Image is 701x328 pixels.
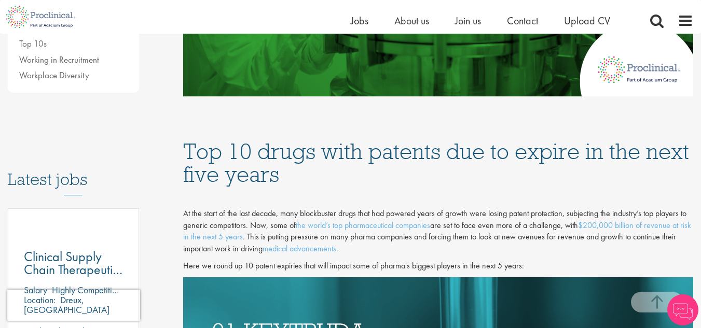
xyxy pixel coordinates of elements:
a: Contact [507,14,538,27]
h1: Top 10 drugs with patents due to expire in the next five years [183,140,693,186]
span: Clinical Supply Chain Therapeutic Area Project Manager [24,248,122,304]
a: Jobs [351,14,368,27]
a: Clinical Supply Chain Therapeutic Area Project Manager [24,250,123,276]
a: Upload CV [564,14,610,27]
p: Here we round up 10 patent expiries that will impact some of pharma's biggest players in the next... [183,260,693,272]
a: Workplace Diversity [19,69,89,81]
a: Top 10s [19,38,47,49]
a: About us [394,14,429,27]
a: medical advancements [263,243,336,254]
iframe: reCAPTCHA [7,290,140,321]
a: the world’s top pharmaceutical companies [296,220,430,231]
h3: Latest jobs [8,145,139,195]
a: Join us [455,14,481,27]
img: Chatbot [667,294,698,325]
a: $200,000 billion of revenue at risk in the next 5 years [183,220,691,243]
span: At the start of the last decade, many blockbuster drugs that had powered years of growth were los... [183,208,691,254]
a: Working in Recruitment [19,54,99,65]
